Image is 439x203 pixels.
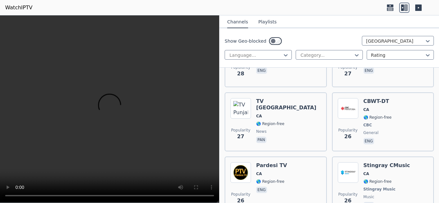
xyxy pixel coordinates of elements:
h6: TV [GEOGRAPHIC_DATA] [256,98,321,111]
a: WatchIPTV [5,4,32,12]
span: 🌎 Region-free [256,121,284,126]
img: TV Punjab [230,98,251,119]
img: CBWT-DT [338,98,358,119]
label: Show Geo-blocked [225,38,266,44]
span: news [256,129,266,134]
p: eng [363,138,374,144]
img: Pardesi TV [230,162,251,183]
p: eng [363,67,374,74]
span: 27 [344,70,351,78]
span: Popularity [338,192,357,197]
span: CA [256,171,262,176]
span: Stingray Music [363,187,396,192]
span: music [363,194,374,199]
p: eng [256,187,267,193]
h6: Stingray CMusic [363,162,410,169]
h6: Pardesi TV [256,162,287,169]
span: CA [363,107,369,112]
span: Popularity [338,128,357,133]
span: 🌎 Region-free [363,115,392,120]
button: Channels [227,16,248,28]
span: CA [363,171,369,176]
span: Popularity [231,128,250,133]
span: 26 [344,133,351,140]
span: 🌎 Region-free [363,179,392,184]
p: pan [256,137,266,143]
span: Popularity [231,192,250,197]
span: 27 [237,133,244,140]
p: eng [256,67,267,74]
span: 🌎 Region-free [256,179,284,184]
img: Stingray CMusic [338,162,358,183]
span: 28 [237,70,244,78]
h6: CBWT-DT [363,98,392,105]
span: CA [256,114,262,119]
span: general [363,130,379,135]
button: Playlists [258,16,277,28]
span: CBC [363,123,372,128]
